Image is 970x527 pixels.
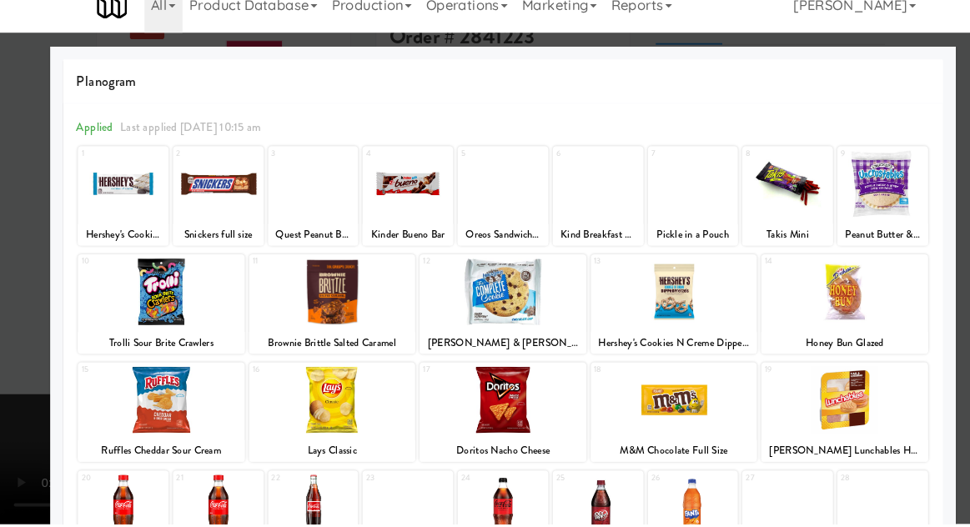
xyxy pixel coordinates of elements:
[570,371,731,467] div: 18M&M Chocolate Full Size
[262,475,302,489] div: 22
[78,446,234,467] div: Ruffles Cheddar Sour Cream
[78,238,160,258] div: Hershey's Cookies and Cream full size
[93,13,123,42] img: Micromart
[243,446,399,467] div: Lays Classic
[169,238,252,258] div: Snickers full size
[75,446,236,467] div: Ruffles Cheddar Sour Cream
[570,446,731,467] div: M&M Chocolate Full Size
[811,475,851,489] div: 28
[628,163,668,177] div: 7
[349,238,437,258] div: Kinder Bueno Bar
[628,475,668,489] div: 26
[244,267,320,281] div: 11
[75,163,163,258] div: 1Hershey's Cookies and Cream full size
[353,475,393,489] div: 23
[170,163,210,177] div: 2
[716,163,803,258] div: 8Takis Mini
[625,163,712,258] div: 7Pickle in a Pouch
[240,342,401,363] div: Brownie Brittle Salted Caramel
[352,238,435,258] div: Kinder Bueno Bar
[441,163,529,258] div: 5Oreos Sandwich Cookies
[353,163,393,177] div: 4
[444,238,526,258] div: Oreos Sandwich Cookies
[73,136,109,152] span: Applied
[570,342,731,363] div: Hershey's Cookies N Creme Dipped Pretzels
[535,238,618,258] div: Kind Breakfast Bar Peanut Butter
[78,371,155,385] div: 15
[167,163,254,258] div: 2Snickers full size
[407,342,563,363] div: [PERSON_NAME] & [PERSON_NAME]'s The Complete Cookie Chocolate Chip
[259,163,346,258] div: 3Quest Peanut Butter Cups
[405,446,565,467] div: Doritos Nacho Cheese
[716,238,803,258] div: Takis Mini
[737,371,814,385] div: 19
[75,342,236,363] div: Trolli Sour Brite Crawlers
[807,163,895,258] div: 9Peanut Butter & Grape Jelly Sandwich, [PERSON_NAME] Uncrustables
[536,475,576,489] div: 25
[405,267,565,363] div: 12[PERSON_NAME] & [PERSON_NAME]'s The Complete Cookie Chocolate Chip
[261,238,344,258] div: Quest Peanut Butter Cups
[78,163,118,177] div: 1
[736,342,892,363] div: Honey Bun Glazed
[811,163,851,177] div: 9
[75,371,236,467] div: 15Ruffles Cheddar Sour Cream
[262,163,302,177] div: 3
[240,267,401,363] div: 11Brownie Brittle Salted Caramel
[572,446,728,467] div: M&M Chocolate Full Size
[719,475,759,489] div: 27
[78,267,155,281] div: 10
[950,53,963,105] a: ×
[573,371,650,385] div: 18
[243,342,399,363] div: Brownie Brittle Salted Caramel
[625,238,712,258] div: Pickle in a Pouch
[349,163,437,258] div: 4Kinder Bueno Bar
[408,371,485,385] div: 17
[240,371,401,467] div: 16Lays Classic
[116,136,252,152] span: Last applied [DATE] 10:15 am
[533,163,621,258] div: 6Kind Breakfast Bar Peanut Butter
[737,267,814,281] div: 14
[810,238,892,258] div: Peanut Butter & Grape Jelly Sandwich, [PERSON_NAME] Uncrustables
[167,238,254,258] div: Snickers full size
[719,163,759,177] div: 8
[73,88,897,113] span: Planogram
[407,446,563,467] div: Doritos Nacho Cheese
[240,446,401,467] div: Lays Classic
[75,238,163,258] div: Hershey's Cookies and Cream full size
[572,342,728,363] div: Hershey's Cookies N Creme Dipped Pretzels
[78,475,118,489] div: 20
[736,446,892,467] div: [PERSON_NAME] Lunchables Ham & [PERSON_NAME] with Crackers #522
[573,267,650,281] div: 13
[536,163,576,177] div: 6
[445,475,485,489] div: 24
[627,238,710,258] div: Pickle in a Pouch
[734,267,895,363] div: 14Honey Bun Glazed
[807,238,895,258] div: Peanut Butter & Grape Jelly Sandwich, [PERSON_NAME] Uncrustables
[570,267,731,363] div: 13Hershey's Cookies N Creme Dipped Pretzels
[734,342,895,363] div: Honey Bun Glazed
[75,267,236,363] div: 10Trolli Sour Brite Crawlers
[441,238,529,258] div: Oreos Sandwich Cookies
[734,446,895,467] div: [PERSON_NAME] Lunchables Ham & [PERSON_NAME] with Crackers #522
[734,371,895,467] div: 19[PERSON_NAME] Lunchables Ham & [PERSON_NAME] with Crackers #522
[170,475,210,489] div: 21
[244,371,320,385] div: 16
[408,267,485,281] div: 12
[533,238,621,258] div: Kind Breakfast Bar Peanut Butter
[445,163,485,177] div: 5
[718,238,801,258] div: Takis Mini
[259,238,346,258] div: Quest Peanut Butter Cups
[405,371,565,467] div: 17Doritos Nacho Cheese
[78,342,234,363] div: Trolli Sour Brite Crawlers
[405,342,565,363] div: [PERSON_NAME] & [PERSON_NAME]'s The Complete Cookie Chocolate Chip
